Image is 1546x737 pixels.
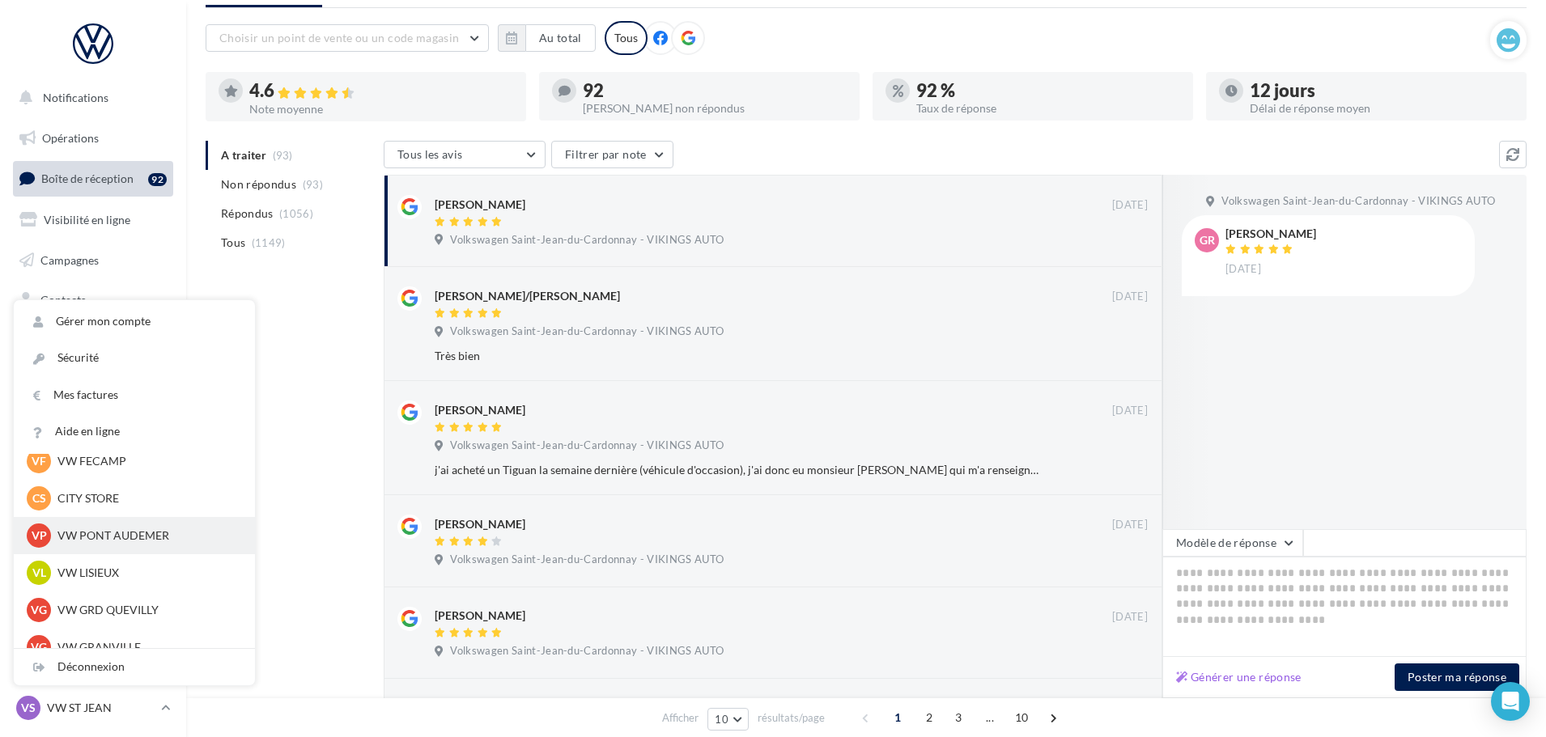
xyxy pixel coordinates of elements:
[498,24,596,52] button: Au total
[435,197,525,213] div: [PERSON_NAME]
[605,21,648,55] div: Tous
[1221,194,1495,209] span: Volkswagen Saint-Jean-du-Cardonnay - VIKINGS AUTO
[249,82,513,100] div: 4.6
[707,708,749,731] button: 10
[10,244,176,277] a: Campagnes
[435,462,1043,478] div: j'ai acheté un Tiguan la semaine dernière (véhicule d'occasion), j'ai donc eu monsieur [PERSON_NA...
[1112,518,1148,532] span: [DATE]
[14,303,255,340] a: Gérer mon compte
[221,176,296,193] span: Non répondus
[279,207,313,220] span: (1056)
[435,288,620,304] div: [PERSON_NAME]/[PERSON_NAME]
[57,490,236,506] p: CITY STORE
[450,644,724,659] span: Volkswagen Saint-Jean-du-Cardonnay - VIKINGS AUTO
[14,649,255,685] div: Déconnexion
[1200,232,1215,248] span: Gr
[435,608,525,624] div: [PERSON_NAME]
[57,453,236,469] p: VW FECAMP
[1250,82,1514,100] div: 12 jours
[14,413,255,450] a: Aide en ligne
[57,527,236,544] p: VW PONT AUDEMER
[41,172,134,185] span: Boîte de réception
[10,161,176,196] a: Boîte de réception92
[249,104,513,115] div: Note moyenne
[10,121,176,155] a: Opérations
[303,178,323,191] span: (93)
[13,693,173,723] a: VS VW ST JEAN
[977,705,1003,731] span: ...
[1395,663,1519,691] button: Poster ma réponse
[57,565,236,581] p: VW LISIEUX
[14,377,255,413] a: Mes factures
[219,31,459,44] span: Choisir un point de vente ou un code magasin
[44,213,130,227] span: Visibilité en ligne
[916,82,1180,100] div: 92 %
[1112,404,1148,418] span: [DATE]
[43,91,108,104] span: Notifications
[10,203,176,237] a: Visibilité en ligne
[1112,610,1148,625] span: [DATE]
[148,173,167,186] div: 92
[21,700,36,716] span: VS
[1009,705,1035,731] span: 10
[450,233,724,248] span: Volkswagen Saint-Jean-du-Cardonnay - VIKINGS AUTO
[1170,667,1308,687] button: Générer une réponse
[10,324,176,358] a: Médiathèque
[10,364,176,398] a: Calendrier
[32,490,46,506] span: CS
[1225,228,1316,239] div: [PERSON_NAME]
[32,453,46,469] span: VF
[57,602,236,618] p: VW GRD QUEVILLY
[551,141,673,168] button: Filtrer par note
[885,705,911,731] span: 1
[47,700,155,716] p: VW ST JEAN
[1250,103,1514,114] div: Délai de réponse moyen
[583,103,847,114] div: [PERSON_NAME] non répondus
[31,639,47,655] span: VG
[758,710,825,726] span: résultats/page
[397,147,463,161] span: Tous les avis
[1162,529,1303,557] button: Modèle de réponse
[435,402,525,418] div: [PERSON_NAME]
[1112,198,1148,213] span: [DATE]
[916,705,942,731] span: 2
[715,713,728,726] span: 10
[221,235,245,251] span: Tous
[31,602,47,618] span: VG
[450,438,724,453] span: Volkswagen Saint-Jean-du-Cardonnay - VIKINGS AUTO
[10,81,170,115] button: Notifications
[40,293,86,307] span: Contacts
[945,705,971,731] span: 3
[384,141,546,168] button: Tous les avis
[525,24,596,52] button: Au total
[450,553,724,567] span: Volkswagen Saint-Jean-du-Cardonnay - VIKINGS AUTO
[57,639,236,655] p: VW GRANVILLE
[10,283,176,317] a: Contacts
[662,710,699,726] span: Afficher
[1225,262,1261,277] span: [DATE]
[916,103,1180,114] div: Taux de réponse
[1491,682,1530,721] div: Open Intercom Messenger
[40,252,99,266] span: Campagnes
[14,340,255,376] a: Sécurité
[252,236,286,249] span: (1149)
[1112,290,1148,304] span: [DATE]
[32,527,47,544] span: VP
[435,348,1043,364] div: Très bien
[206,24,489,52] button: Choisir un point de vente ou un code magasin
[42,131,99,145] span: Opérations
[435,516,525,532] div: [PERSON_NAME]
[583,82,847,100] div: 92
[10,458,176,506] a: Campagnes DataOnDemand
[32,565,46,581] span: VL
[221,205,274,222] span: Répondus
[450,324,724,339] span: Volkswagen Saint-Jean-du-Cardonnay - VIKINGS AUTO
[10,404,176,451] a: PLV et print personnalisable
